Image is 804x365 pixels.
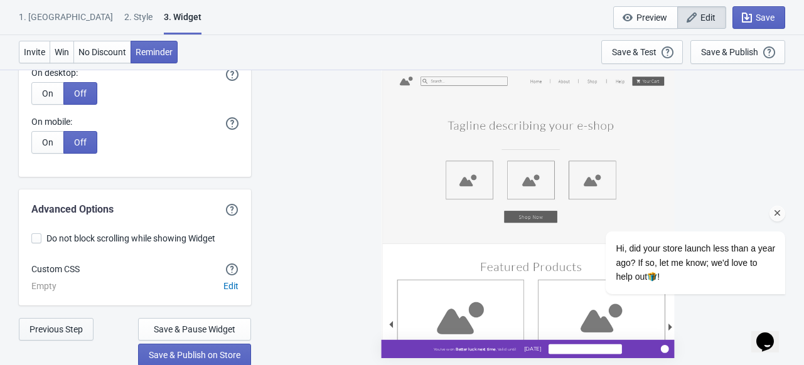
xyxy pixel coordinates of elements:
[548,344,621,354] button: See Coupon
[612,47,657,57] div: Save & Test
[63,131,97,154] button: Off
[19,11,113,33] div: 1. [GEOGRAPHIC_DATA]
[756,13,775,23] span: Save
[677,6,726,29] button: Edit
[601,40,683,64] button: Save & Test
[29,324,83,334] span: Previous Step
[42,137,53,147] span: On
[78,47,126,57] span: No Discount
[31,202,114,217] div: Advanced Options
[218,275,244,297] button: Edit
[732,6,785,29] button: Save
[516,345,548,352] div: [DATE]
[154,324,235,334] span: Save & Pause Widget
[700,13,716,23] span: Edit
[164,11,201,34] div: 3. Widget
[74,137,87,147] span: Off
[136,47,173,57] span: Reminder
[31,66,78,79] label: On desktop:
[63,82,97,105] button: Off
[55,47,69,57] span: Win
[74,88,87,98] span: Off
[495,347,516,352] span: , Valid until
[223,281,239,291] span: Edit
[31,263,80,276] div: Custom CSS
[31,281,56,292] div: Empty
[701,47,758,57] div: Save & Publish
[138,318,251,341] button: Save & Pause Widget
[31,115,72,128] label: On mobile:
[31,82,64,105] button: On
[42,88,53,98] span: On
[73,41,131,63] button: No Discount
[50,41,74,63] button: Win
[455,347,495,352] span: Better luck next time
[124,11,153,33] div: 2 . Style
[751,315,791,352] iframe: chat widget
[690,40,785,64] button: Save & Publish
[19,318,94,341] button: Previous Step
[31,131,64,154] button: On
[24,47,45,57] span: Invite
[46,232,215,245] span: Do not block scrolling while showing Widget
[19,41,50,63] button: Invite
[565,118,791,309] iframe: chat widget
[149,350,240,360] span: Save & Publish on Store
[434,347,454,352] span: You've won
[613,6,678,29] button: Preview
[131,41,178,63] button: Reminder
[636,13,667,23] span: Preview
